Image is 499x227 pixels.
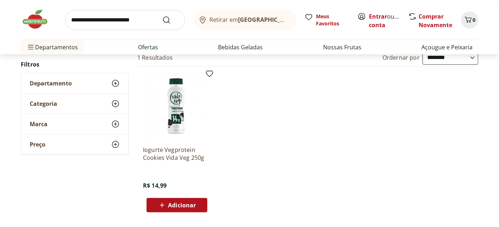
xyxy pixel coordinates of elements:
[26,39,35,56] button: Menu
[143,146,211,162] a: Iogurte Vegprotein Cookies Vida Veg 250g
[369,12,401,29] span: ou
[11,19,17,24] img: website_grey.svg
[316,13,349,27] span: Meus Favoritos
[143,182,167,189] span: R$ 14,99
[38,42,55,47] div: Domínio
[137,54,173,61] h2: 1 Resultados
[210,16,289,23] span: Retirar em
[30,41,35,47] img: tab_domain_overview_orange.svg
[21,57,129,71] h2: Filtros
[21,114,128,134] button: Marca
[238,16,359,24] b: [GEOGRAPHIC_DATA]/[GEOGRAPHIC_DATA]
[11,11,17,17] img: logo_orange.svg
[143,72,211,140] img: Iogurte Vegprotein Cookies Vida Veg 250g
[218,43,263,51] a: Bebidas Geladas
[461,11,478,29] button: Carrinho
[382,54,420,61] label: Ordernar por
[30,141,45,148] span: Preço
[421,43,473,51] a: Açougue e Peixaria
[30,100,57,107] span: Categoria
[369,13,408,29] a: Criar conta
[83,42,115,47] div: Palavras-chave
[138,43,158,51] a: Ofertas
[26,39,78,56] span: Departamentos
[419,13,452,29] a: Comprar Novamente
[473,16,475,23] span: 0
[147,198,207,212] button: Adicionar
[323,43,361,51] a: Nossas Frutas
[369,13,387,20] a: Entrar
[21,73,128,93] button: Departamento
[21,134,128,154] button: Preço
[194,10,296,30] button: Retirar em[GEOGRAPHIC_DATA]/[GEOGRAPHIC_DATA]
[305,13,349,27] a: Meus Favoritos
[65,10,185,30] input: search
[30,120,48,128] span: Marca
[30,80,72,87] span: Departamento
[21,9,56,30] img: Hortifruti
[21,94,128,114] button: Categoria
[19,19,102,24] div: [PERSON_NAME]: [DOMAIN_NAME]
[20,11,35,17] div: v 4.0.25
[168,202,196,208] span: Adicionar
[162,16,179,24] button: Submit Search
[75,41,81,47] img: tab_keywords_by_traffic_grey.svg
